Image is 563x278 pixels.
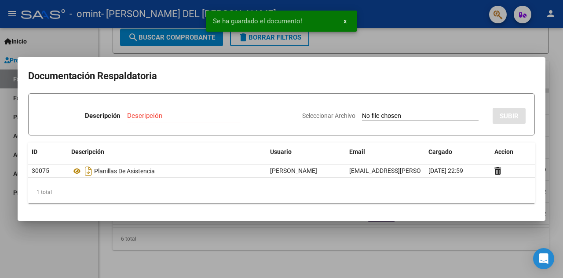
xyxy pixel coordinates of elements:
button: SUBIR [493,108,526,124]
button: x [336,13,354,29]
span: Descripción [71,148,104,155]
datatable-header-cell: ID [28,143,68,161]
datatable-header-cell: Email [346,143,425,161]
span: Seleccionar Archivo [302,112,355,119]
div: 1 total [28,181,535,203]
span: [DATE] 22:59 [428,167,463,174]
span: [PERSON_NAME] [270,167,317,174]
span: Se ha guardado el documento! [213,17,302,26]
h2: Documentación Respaldatoria [28,68,535,84]
span: 30075 [32,167,49,174]
i: Descargar documento [83,164,94,178]
datatable-header-cell: Usuario [267,143,346,161]
datatable-header-cell: Descripción [68,143,267,161]
span: ID [32,148,37,155]
div: Open Intercom Messenger [533,248,554,269]
div: Planillas De Asistencia [71,164,263,178]
span: [EMAIL_ADDRESS][PERSON_NAME][DOMAIN_NAME] [349,167,494,174]
datatable-header-cell: Accion [491,143,535,161]
span: Email [349,148,365,155]
span: SUBIR [500,112,519,120]
span: Cargado [428,148,452,155]
datatable-header-cell: Cargado [425,143,491,161]
span: Usuario [270,148,292,155]
p: Descripción [85,111,120,121]
span: x [344,17,347,25]
span: Accion [494,148,513,155]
